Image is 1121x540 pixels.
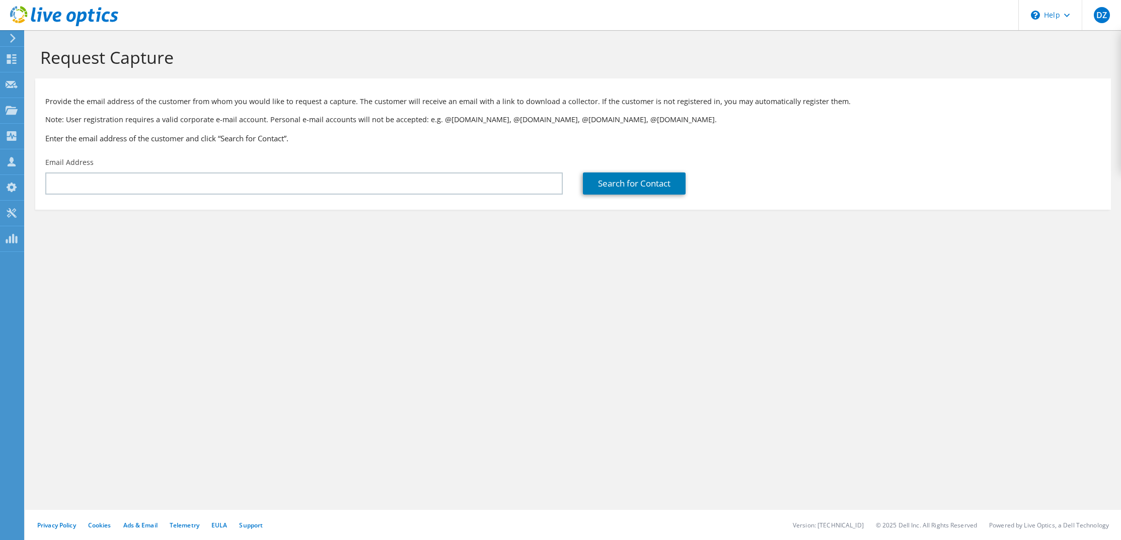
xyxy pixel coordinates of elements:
[876,521,977,529] li: © 2025 Dell Inc. All Rights Reserved
[989,521,1109,529] li: Powered by Live Optics, a Dell Technology
[170,521,199,529] a: Telemetry
[1094,7,1110,23] span: DZ
[40,47,1101,68] h1: Request Capture
[239,521,263,529] a: Support
[123,521,158,529] a: Ads & Email
[583,172,686,195] a: Search for Contact
[45,157,94,167] label: Email Address
[45,96,1101,107] p: Provide the email address of the customer from whom you would like to request a capture. The cust...
[45,114,1101,125] p: Note: User registration requires a valid corporate e-mail account. Personal e-mail accounts will ...
[1031,11,1040,20] svg: \n
[211,521,227,529] a: EULA
[45,133,1101,144] h3: Enter the email address of the customer and click “Search for Contact”.
[793,521,864,529] li: Version: [TECHNICAL_ID]
[37,521,76,529] a: Privacy Policy
[88,521,111,529] a: Cookies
